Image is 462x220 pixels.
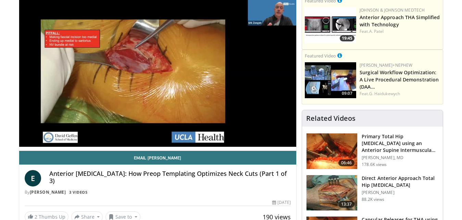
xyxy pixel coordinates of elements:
[362,133,439,154] h3: Primary Total Hip [MEDICAL_DATA] using an Anterior Supine Intermuscula…
[305,7,356,43] a: 19:45
[305,62,356,98] img: bcfc90b5-8c69-4b20-afee-af4c0acaf118.150x105_q85_crop-smart_upscale.jpg
[340,90,354,96] span: 09:07
[369,28,384,34] a: A. Patel
[272,199,291,206] div: [DATE]
[360,69,439,90] a: Surgical Workflow Optimization: A Live Procedural Demonstration (DAA…
[35,213,37,220] span: 2
[362,155,439,160] p: [PERSON_NAME], MD
[360,91,440,97] div: Feat.
[25,170,41,186] a: E
[306,114,355,122] h4: Related Videos
[340,35,354,41] span: 19:45
[360,7,425,13] a: Johnson & Johnson MedTech
[338,159,355,166] span: 06:46
[338,201,355,208] span: 13:37
[369,91,400,96] a: G. Haidukewych
[306,133,439,169] a: 06:46 Primary Total Hip [MEDICAL_DATA] using an Anterior Supine Intermuscula… [PERSON_NAME], MD 1...
[305,53,336,59] small: Featured Video
[305,7,356,43] img: 06bb1c17-1231-4454-8f12-6191b0b3b81a.150x105_q85_crop-smart_upscale.jpg
[362,190,439,195] p: [PERSON_NAME]
[362,197,384,202] p: 88.2K views
[305,62,356,98] a: 09:07
[360,28,440,35] div: Feat.
[30,189,66,195] a: [PERSON_NAME]
[25,189,291,195] div: By
[362,175,439,189] h3: Direct Anterior Approach Total Hip [MEDICAL_DATA]
[360,62,412,68] a: [PERSON_NAME]+Nephew
[307,175,357,211] img: 294118_0000_1.png.150x105_q85_crop-smart_upscale.jpg
[49,170,291,185] h4: Anterior [MEDICAL_DATA]: How Preop Templating Optimizes Neck Cuts (Part 1 of 3)
[19,151,297,165] a: Email [PERSON_NAME]
[362,162,387,167] p: 178.6K views
[307,133,357,169] img: 263423_3.png.150x105_q85_crop-smart_upscale.jpg
[306,175,439,211] a: 13:37 Direct Anterior Approach Total Hip [MEDICAL_DATA] [PERSON_NAME] 88.2K views
[360,14,440,28] a: Anterior Approach THA Simplified with Technology
[67,189,90,195] a: 3 Videos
